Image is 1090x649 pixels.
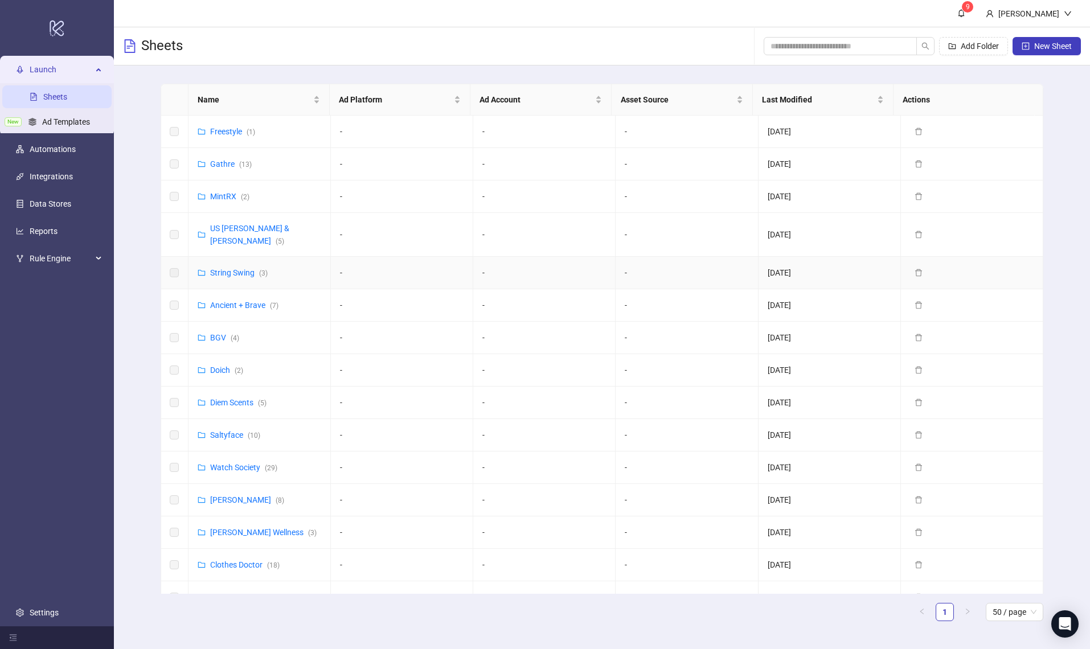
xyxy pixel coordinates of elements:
[331,484,473,516] td: -
[198,593,206,601] span: folder
[473,289,616,322] td: -
[913,603,931,621] button: left
[473,180,616,213] td: -
[123,39,137,53] span: file-text
[957,9,965,17] span: bell
[915,269,923,277] span: delete
[276,237,284,245] span: ( 5 )
[210,268,268,277] a: String Swing(3)
[616,516,758,549] td: -
[759,549,901,581] td: [DATE]
[966,3,970,11] span: 9
[258,399,267,407] span: ( 5 )
[915,128,923,135] span: delete
[616,257,758,289] td: -
[331,180,473,213] td: -
[986,603,1043,621] div: Page Size
[759,180,901,213] td: [DATE]
[30,59,92,81] span: Launch
[612,84,753,116] th: Asset Source
[473,419,616,451] td: -
[198,93,311,106] span: Name
[958,603,977,621] button: right
[915,496,923,504] span: delete
[198,528,206,536] span: folder
[331,148,473,180] td: -
[915,561,923,569] span: delete
[1022,42,1030,50] span: plus-square
[616,289,758,322] td: -
[915,366,923,374] span: delete
[231,334,239,342] span: ( 4 )
[210,430,260,439] a: Saltyface(10)
[616,387,758,419] td: -
[616,484,758,516] td: -
[210,365,243,375] a: Doich(2)
[759,148,901,180] td: [DATE]
[762,93,875,106] span: Last Modified
[198,366,206,374] span: folder
[43,93,67,102] a: Sheets
[473,116,616,148] td: -
[210,593,301,602] a: Animalhouse Fitness(10)
[259,269,268,277] span: ( 3 )
[759,354,901,387] td: [DATE]
[915,301,923,309] span: delete
[198,496,206,504] span: folder
[248,432,260,439] span: ( 10 )
[915,231,923,239] span: delete
[915,431,923,439] span: delete
[473,257,616,289] td: -
[473,322,616,354] td: -
[616,354,758,387] td: -
[9,634,17,642] span: menu-fold
[1013,37,1081,55] button: New Sheet
[210,560,280,569] a: Clothes Doctor(18)
[30,608,59,617] a: Settings
[1064,10,1072,18] span: down
[331,257,473,289] td: -
[198,431,206,439] span: folder
[915,192,923,200] span: delete
[759,581,901,614] td: [DATE]
[616,581,758,614] td: -
[210,398,267,407] a: Diem Scents(5)
[198,269,206,277] span: folder
[210,159,252,169] a: Gathre(13)
[993,603,1036,621] span: 50 / page
[480,93,593,106] span: Ad Account
[210,224,289,245] a: US [PERSON_NAME] & [PERSON_NAME](5)
[473,516,616,549] td: -
[1051,610,1079,638] div: Open Intercom Messenger
[331,213,473,257] td: -
[986,10,994,18] span: user
[30,172,73,182] a: Integrations
[915,160,923,168] span: delete
[331,354,473,387] td: -
[247,128,255,136] span: ( 1 )
[308,529,317,537] span: ( 3 )
[331,116,473,148] td: -
[265,464,277,472] span: ( 29 )
[331,289,473,322] td: -
[919,608,925,615] span: left
[894,84,1035,116] th: Actions
[759,322,901,354] td: [DATE]
[915,334,923,342] span: delete
[210,192,249,201] a: MintRX(2)
[331,581,473,614] td: -
[473,148,616,180] td: -
[759,257,901,289] td: [DATE]
[331,322,473,354] td: -
[210,463,277,472] a: Watch Society(29)
[473,581,616,614] td: -
[616,180,758,213] td: -
[141,37,183,55] h3: Sheets
[198,128,206,135] span: folder
[759,213,901,257] td: [DATE]
[239,161,252,169] span: ( 13 )
[241,193,249,201] span: ( 2 )
[210,333,239,342] a: BGV(4)
[30,248,92,270] span: Rule Engine
[198,160,206,168] span: folder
